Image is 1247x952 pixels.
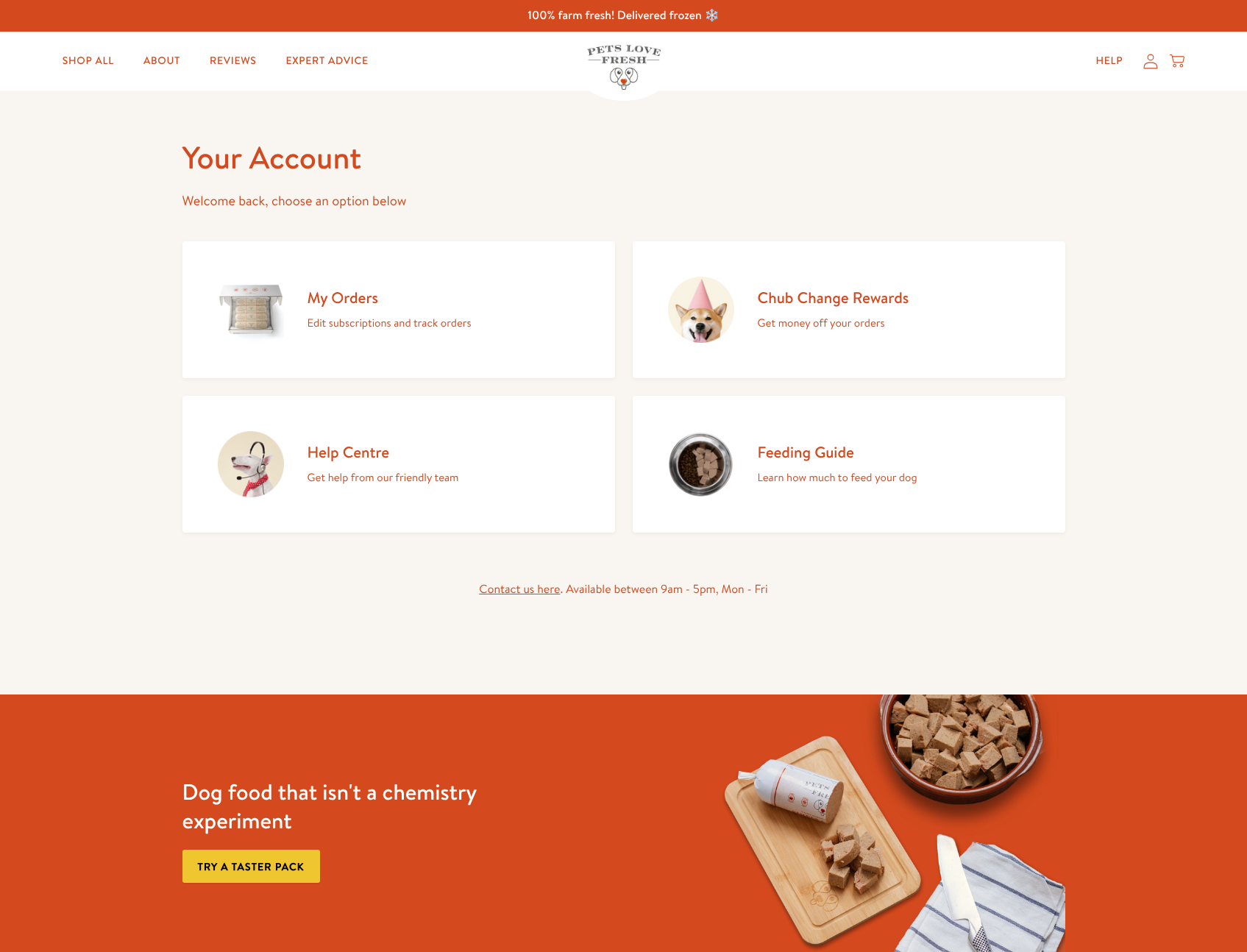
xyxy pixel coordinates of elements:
a: Try a taster pack [182,850,320,883]
a: Shop All [51,46,126,76]
h2: Feeding Guide [758,442,917,462]
a: Help [1084,46,1135,76]
h2: My Orders [308,288,472,308]
a: Help Centre Get help from our friendly team [182,396,615,533]
p: Learn how much to feed your dog [758,468,917,487]
a: Chub Change Rewards Get money off your orders [633,241,1065,378]
a: About [132,46,192,76]
h2: Chub Change Rewards [758,288,909,308]
h3: Dog food that isn't a chemistry experiment [182,778,544,835]
a: Expert Advice [274,46,380,76]
img: Pets Love Fresh [587,45,661,90]
h2: Help Centre [308,442,459,462]
p: Welcome back, choose an option below [182,190,1065,213]
div: . Available between 9am - 5pm, Mon - Fri [182,580,1065,600]
a: Reviews [198,46,268,76]
p: Get money off your orders [758,313,909,333]
p: Edit subscriptions and track orders [308,313,472,333]
a: Contact us here [479,581,560,597]
a: Feeding Guide Learn how much to feed your dog [633,396,1065,533]
p: Get help from our friendly team [308,468,459,487]
h1: Your Account [182,138,1065,178]
a: My Orders Edit subscriptions and track orders [182,241,615,378]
